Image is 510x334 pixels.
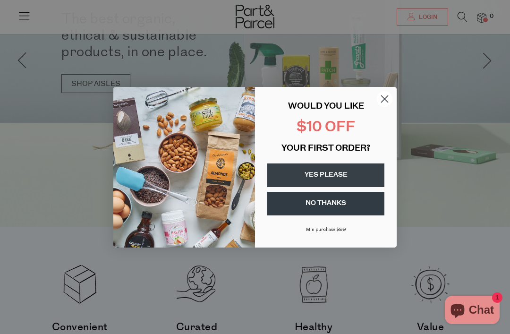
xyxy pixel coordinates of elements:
inbox-online-store-chat: Shopify online store chat [442,296,502,326]
span: $10 OFF [297,120,355,135]
img: 43fba0fb-7538-40bc-babb-ffb1a4d097bc.jpeg [113,87,255,248]
span: WOULD YOU LIKE [288,103,364,111]
span: YOUR FIRST ORDER? [281,145,370,153]
button: Close dialog [376,91,393,107]
button: YES PLEASE [267,163,384,187]
button: NO THANKS [267,192,384,215]
span: Min purchase $99 [306,227,346,232]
